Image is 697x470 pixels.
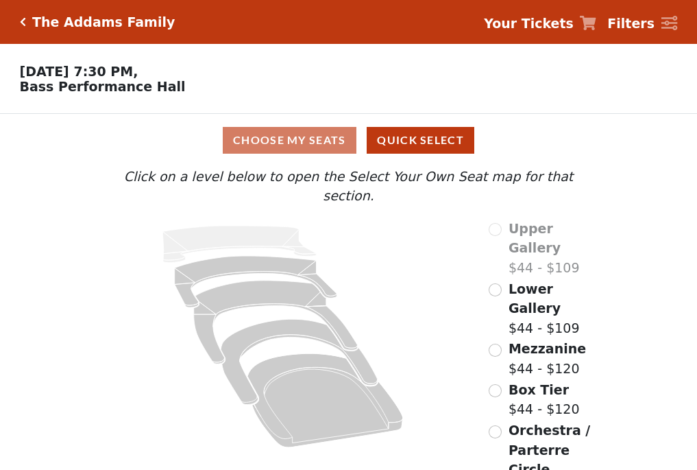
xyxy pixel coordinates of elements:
span: Box Tier [509,382,569,397]
h5: The Addams Family [32,14,175,30]
label: $44 - $120 [509,339,586,378]
span: Lower Gallery [509,281,561,316]
span: Mezzanine [509,341,586,356]
a: Filters [607,14,677,34]
span: Upper Gallery [509,221,561,256]
label: $44 - $109 [509,219,600,278]
strong: Filters [607,16,655,31]
label: $44 - $120 [509,380,580,419]
strong: Your Tickets [484,16,574,31]
button: Quick Select [367,127,474,154]
path: Upper Gallery - Seats Available: 0 [163,226,317,263]
a: Your Tickets [484,14,596,34]
p: Click on a level below to open the Select Your Own Seat map for that section. [97,167,600,206]
path: Orchestra / Parterre Circle - Seats Available: 27 [248,353,404,447]
a: Click here to go back to filters [20,17,26,27]
path: Lower Gallery - Seats Available: 237 [175,256,337,307]
label: $44 - $109 [509,279,600,338]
